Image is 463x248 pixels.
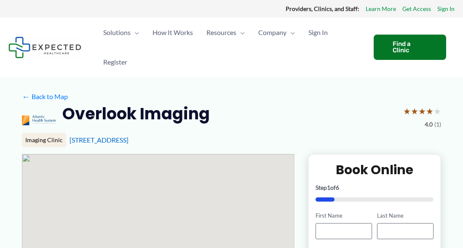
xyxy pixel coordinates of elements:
[146,18,200,47] a: How It Works
[411,103,418,119] span: ★
[131,18,139,47] span: Menu Toggle
[70,136,128,144] a: [STREET_ADDRESS]
[434,103,441,119] span: ★
[8,37,81,58] img: Expected Healthcare Logo - side, dark font, small
[374,35,446,60] a: Find a Clinic
[308,18,328,47] span: Sign In
[236,18,245,47] span: Menu Toggle
[316,162,434,178] h2: Book Online
[366,3,396,14] a: Learn More
[96,18,146,47] a: SolutionsMenu Toggle
[316,185,434,191] p: Step of
[258,18,286,47] span: Company
[302,18,335,47] a: Sign In
[426,103,434,119] span: ★
[62,103,210,124] h2: Overlook Imaging
[153,18,193,47] span: How It Works
[22,92,30,100] span: ←
[402,3,431,14] a: Get Access
[286,5,359,12] strong: Providers, Clinics, and Staff:
[316,212,372,220] label: First Name
[252,18,302,47] a: CompanyMenu Toggle
[22,133,66,147] div: Imaging Clinic
[22,90,68,103] a: ←Back to Map
[206,18,236,47] span: Resources
[286,18,295,47] span: Menu Toggle
[425,119,433,130] span: 4.0
[403,103,411,119] span: ★
[377,212,434,220] label: Last Name
[200,18,252,47] a: ResourcesMenu Toggle
[103,18,131,47] span: Solutions
[96,47,134,77] a: Register
[336,184,339,191] span: 6
[437,3,455,14] a: Sign In
[96,18,365,77] nav: Primary Site Navigation
[434,119,441,130] span: (1)
[103,47,127,77] span: Register
[327,184,330,191] span: 1
[418,103,426,119] span: ★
